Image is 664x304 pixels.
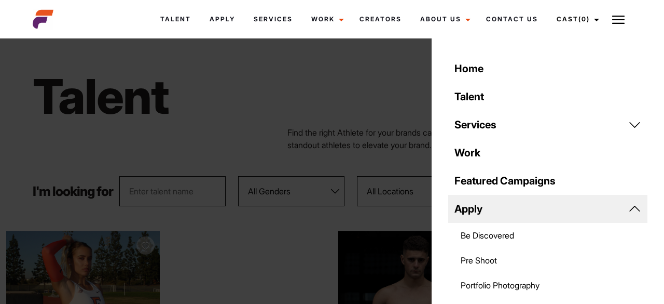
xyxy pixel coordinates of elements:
[612,14,625,26] img: Burger icon
[547,5,605,33] a: Cast(0)
[411,5,477,33] a: About Us
[119,176,226,206] input: Enter talent name
[287,126,631,151] p: Find the right Athlete for your brands campaign with our highly-skilled talent. The perfect stand...
[151,5,200,33] a: Talent
[244,5,302,33] a: Services
[448,223,647,248] a: Be Discovered
[200,5,244,33] a: Apply
[448,111,647,139] a: Services
[33,67,377,126] h1: Talent
[448,195,647,223] a: Apply
[302,5,350,33] a: Work
[448,83,647,111] a: Talent
[448,55,647,83] a: Home
[448,273,647,298] a: Portfolio Photography
[448,167,647,195] a: Featured Campaigns
[350,5,411,33] a: Creators
[578,15,590,23] span: (0)
[448,248,647,273] a: Pre Shoot
[448,139,647,167] a: Work
[33,9,53,30] img: cropped-aefm-brand-fav-22-square.png
[33,185,113,198] p: I'm looking for
[477,5,547,33] a: Contact Us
